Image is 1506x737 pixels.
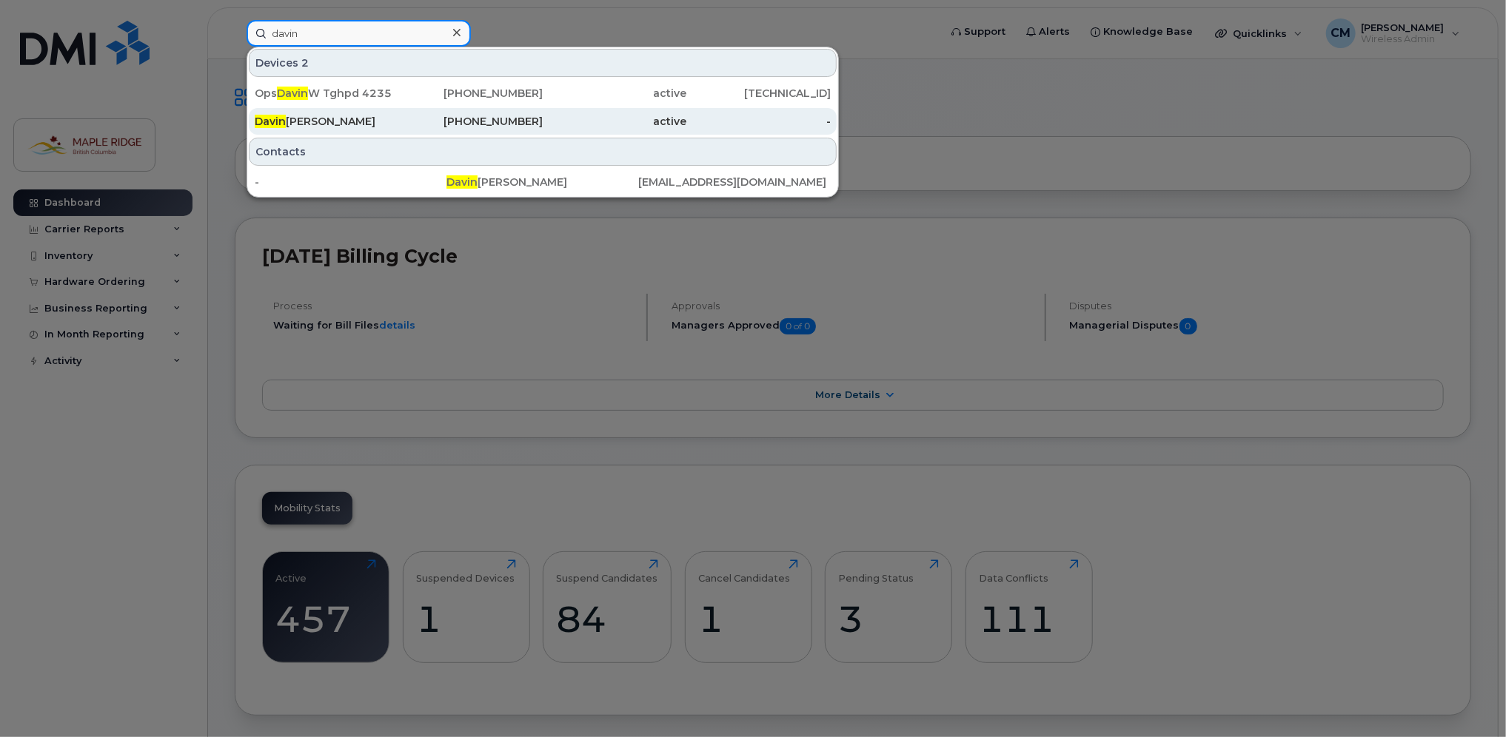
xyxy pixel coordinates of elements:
[687,86,831,101] div: [TECHNICAL_ID]
[639,175,831,189] div: [EMAIL_ADDRESS][DOMAIN_NAME]
[255,86,399,101] div: Ops W Tghpd 4235
[446,175,638,189] div: [PERSON_NAME]
[277,87,308,100] span: Davin
[543,86,687,101] div: active
[249,80,837,107] a: OpsDavinW Tghpd 4235[PHONE_NUMBER]active[TECHNICAL_ID]
[399,114,543,129] div: [PHONE_NUMBER]
[255,114,399,129] div: [PERSON_NAME]
[301,55,309,70] span: 2
[255,115,286,128] span: Davin
[399,86,543,101] div: [PHONE_NUMBER]
[446,175,478,189] span: Davin
[255,175,446,189] div: -
[249,49,837,77] div: Devices
[687,114,831,129] div: -
[249,108,837,135] a: Davin[PERSON_NAME][PHONE_NUMBER]active-
[249,138,837,166] div: Contacts
[249,169,837,195] a: -Davin[PERSON_NAME][EMAIL_ADDRESS][DOMAIN_NAME]
[543,114,687,129] div: active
